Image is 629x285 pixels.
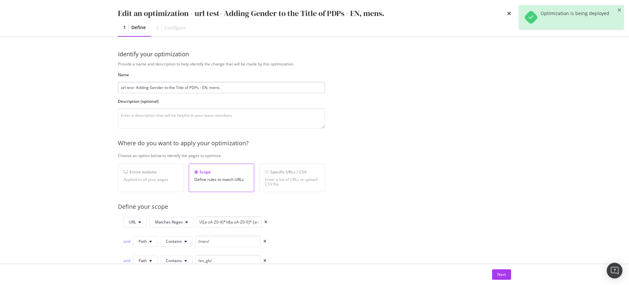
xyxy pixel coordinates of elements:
[166,258,182,263] span: Contains
[133,256,158,266] button: Path
[492,269,511,280] button: Next
[541,10,609,24] div: Optimization is being deployed
[118,72,325,78] label: Name
[123,239,130,244] div: and
[118,98,325,104] label: Description (optional)
[123,24,126,31] div: 1
[166,239,182,244] span: Contains
[264,220,267,224] div: times
[194,169,249,175] div: Scope
[129,219,136,225] span: URL
[139,239,147,244] span: Path
[160,236,193,247] button: Contains
[118,203,543,211] div: Define your scope
[118,61,543,67] div: Provide a name and description to help identify the change that will be made by this optimization.
[131,24,146,31] div: Define
[164,25,186,31] div: Configure
[139,258,147,263] span: Path
[118,153,543,158] div: Choose an option below to identify the pages to optimize.
[124,169,178,175] div: Entire website
[123,217,147,227] button: URL
[507,8,511,19] div: times
[118,82,325,93] input: Enter an optimization name to easily find it back
[118,8,384,19] div: Edit an optimization - url test- Adding Gender to the Title of PDPs - EN, mens.
[194,177,249,182] div: Define rules to match URLs
[160,256,193,266] button: Contains
[118,50,511,59] div: Identify your optimization
[265,169,319,175] div: Specific URLs / CSV
[133,236,158,247] button: Path
[124,177,178,182] div: Applied to all your pages
[155,219,183,225] span: Matches Regex
[618,8,621,12] div: close toast
[265,177,319,187] div: Enter a list of URLs or upload CSV file
[263,259,266,263] div: times
[497,272,506,277] div: Next
[156,25,159,31] div: 2
[263,240,266,243] div: times
[123,258,130,263] div: and
[607,263,622,278] div: Open Intercom Messenger
[149,217,194,227] button: Matches Regex
[118,139,543,148] div: Where do you want to apply your optimization?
